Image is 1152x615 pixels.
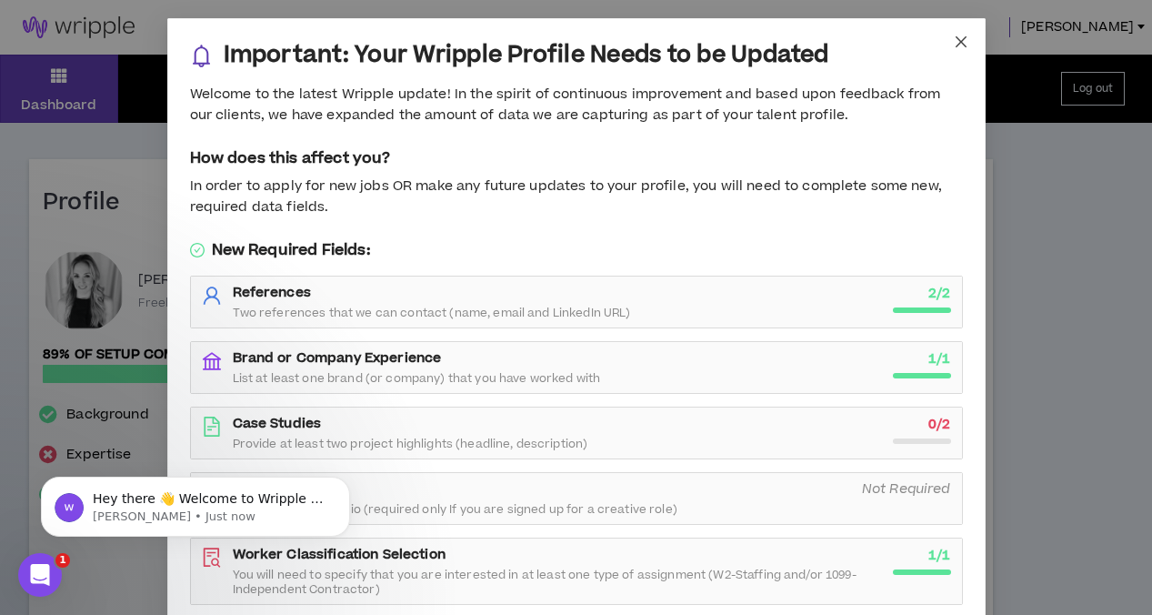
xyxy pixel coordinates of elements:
strong: Case Studies [233,414,322,433]
iframe: Intercom notifications message [14,439,377,566]
h5: New Required Fields: [190,239,963,261]
span: check-circle [190,243,205,257]
span: file-text [202,417,222,437]
span: You will need to specify that you are interested in at least one type of assignment (W2-Staffing ... [233,568,882,597]
strong: 1 / 1 [928,546,950,565]
strong: Brand or Company Experience [233,348,442,368]
span: Provide at least two project highlights (headline, description) [233,437,588,451]
span: List at least one brand (or company) that you have worked with [233,371,601,386]
strong: 1 / 1 [928,349,950,368]
div: Welcome to the latest Wripple update! In the spirit of continuous improvement and based upon feed... [190,85,963,126]
div: In order to apply for new jobs OR make any future updates to your profile, you will need to compl... [190,176,963,217]
i: Not Required [862,479,951,499]
span: bell [190,45,213,67]
h5: How does this affect you? [190,147,963,169]
strong: 0 / 2 [928,415,950,434]
span: 1 [55,553,70,568]
button: Close [937,18,986,67]
iframe: Intercom live chat [18,553,62,597]
span: Two references that we can contact (name, email and LinkedIn URL) [233,306,631,320]
strong: 2 / 2 [928,284,950,303]
span: bank [202,351,222,371]
strong: References [233,283,311,302]
h3: Important: Your Wripple Profile Needs to be Updated [224,41,829,70]
span: close [954,35,968,49]
span: A link to your portfolio (required only If you are signed up for a creative role) [233,502,677,517]
span: user [202,286,222,306]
